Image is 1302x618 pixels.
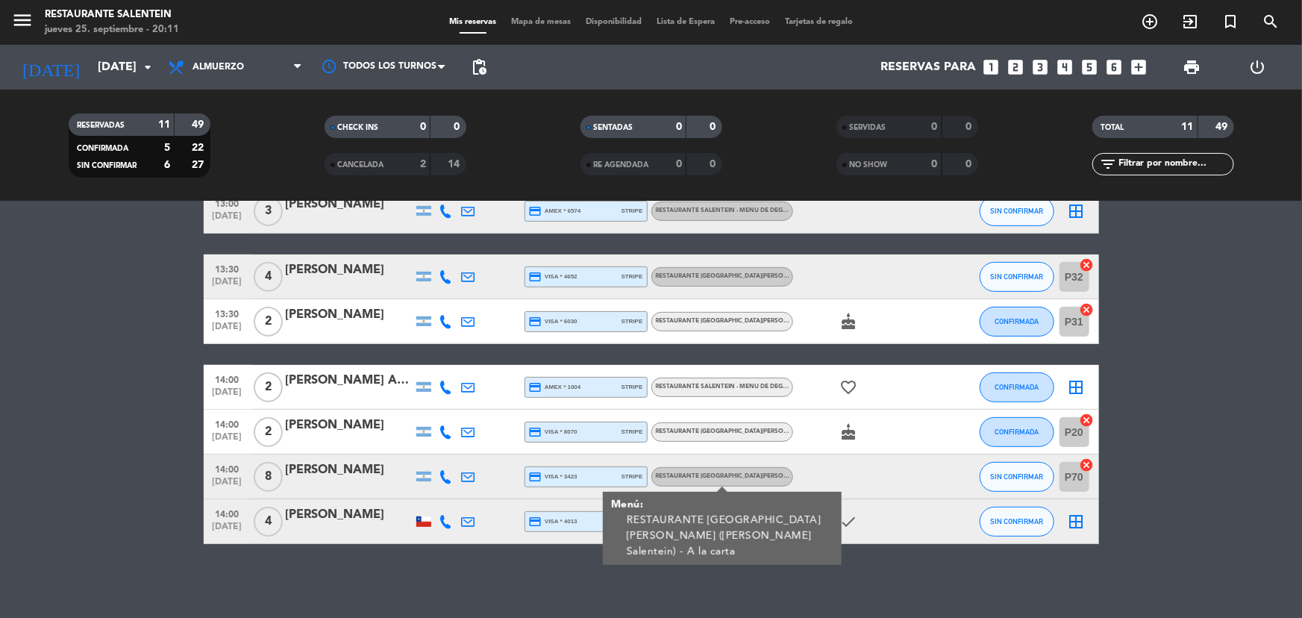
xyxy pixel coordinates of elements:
i: cancel [1080,257,1095,272]
div: [PERSON_NAME] [286,505,413,525]
span: CHECK INS [338,124,379,131]
i: looks_one [981,57,1001,77]
strong: 0 [676,122,682,132]
i: credit_card [529,515,542,528]
span: [DATE] [209,322,246,339]
i: cake [840,423,858,441]
span: SIN CONFIRMAR [990,517,1043,525]
div: Menú: [610,497,833,513]
span: TOTAL [1101,124,1124,131]
span: [DATE] [209,477,246,494]
i: cancel [1080,458,1095,472]
span: 14:00 [209,505,246,522]
i: credit_card [529,381,542,394]
div: [PERSON_NAME] [286,461,413,480]
span: stripe [622,427,643,437]
strong: 0 [965,122,974,132]
span: 13:30 [209,260,246,277]
span: 2 [254,307,283,337]
i: credit_card [529,270,542,284]
span: 2 [254,417,283,447]
div: RESTAURANTE [GEOGRAPHIC_DATA][PERSON_NAME] ([PERSON_NAME] Salentein) - A la carta [626,513,833,560]
i: looks_6 [1104,57,1124,77]
div: [PERSON_NAME] [286,260,413,280]
button: CONFIRMADA [980,307,1054,337]
span: 13:30 [209,305,246,322]
i: power_settings_new [1249,58,1267,76]
span: visa * 4013 [529,515,578,528]
div: Restaurante Salentein [45,7,179,22]
i: looks_5 [1080,57,1099,77]
span: 2 [254,372,283,402]
span: RESTAURANTE SALENTEIN - Menu de Degustación 7 pasos [656,207,842,213]
div: jueves 25. septiembre - 20:11 [45,22,179,37]
span: SENTADAS [594,124,633,131]
input: Filtrar por nombre... [1118,156,1233,172]
span: stripe [622,382,643,392]
span: [DATE] [209,522,246,539]
strong: 0 [932,122,938,132]
span: stripe [622,316,643,326]
span: Disponibilidad [578,18,649,26]
div: [PERSON_NAME] [286,305,413,325]
span: stripe [622,472,643,481]
span: 14:00 [209,370,246,387]
span: [DATE] [209,432,246,449]
button: menu [11,9,34,37]
i: cake [840,313,858,331]
span: RESTAURANTE [GEOGRAPHIC_DATA][PERSON_NAME] ([PERSON_NAME] Salentein) - A la carta [656,273,945,279]
i: looks_two [1006,57,1025,77]
i: search [1262,13,1280,31]
strong: 0 [676,159,682,169]
i: cancel [1080,302,1095,317]
span: [DATE] [209,387,246,405]
strong: 14 [448,159,463,169]
strong: 0 [454,122,463,132]
button: CONFIRMADA [980,372,1054,402]
strong: 27 [192,160,207,170]
span: Pre-acceso [722,18,777,26]
i: border_all [1068,513,1086,531]
span: SIN CONFIRMAR [990,472,1043,481]
span: Mis reservas [442,18,504,26]
span: Lista de Espera [649,18,722,26]
strong: 11 [158,119,170,130]
i: looks_4 [1055,57,1074,77]
span: RE AGENDADA [594,161,649,169]
i: add_circle_outline [1141,13,1159,31]
strong: 6 [164,160,170,170]
span: RESERVADAS [78,122,125,129]
button: SIN CONFIRMAR [980,196,1054,226]
strong: 49 [1215,122,1230,132]
span: CONFIRMADA [995,317,1039,325]
span: RESTAURANTE [GEOGRAPHIC_DATA][PERSON_NAME] ([PERSON_NAME] Salentein) - A la carta [656,473,945,479]
span: CANCELADA [338,161,384,169]
span: CONFIRMADA [995,428,1039,436]
span: RESTAURANTE [GEOGRAPHIC_DATA][PERSON_NAME] ([PERSON_NAME] Salentein) - Menú de Pasos [656,428,961,434]
strong: 0 [932,159,938,169]
strong: 11 [1182,122,1194,132]
i: [DATE] [11,51,90,84]
span: CONFIRMADA [995,383,1039,391]
span: CONFIRMADA [78,145,129,152]
span: visa * 3423 [529,470,578,484]
strong: 0 [420,122,426,132]
i: border_all [1068,202,1086,220]
span: 14:00 [209,415,246,432]
span: 13:00 [209,194,246,211]
i: favorite_border [840,378,858,396]
span: Almuerzo [193,62,244,72]
span: amex * 6574 [529,205,581,218]
i: add_box [1129,57,1148,77]
span: SIN CONFIRMAR [990,272,1043,281]
span: visa * 8070 [529,425,578,439]
div: [PERSON_NAME] [286,416,413,435]
span: [DATE] [209,277,246,294]
span: 8 [254,462,283,492]
span: visa * 6030 [529,315,578,328]
i: credit_card [529,470,542,484]
i: check [840,513,858,531]
span: stripe [622,206,643,216]
span: RESTAURANTE SALENTEIN - Menu de Degustación 7 pasos [656,384,842,390]
div: LOG OUT [1225,45,1291,90]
